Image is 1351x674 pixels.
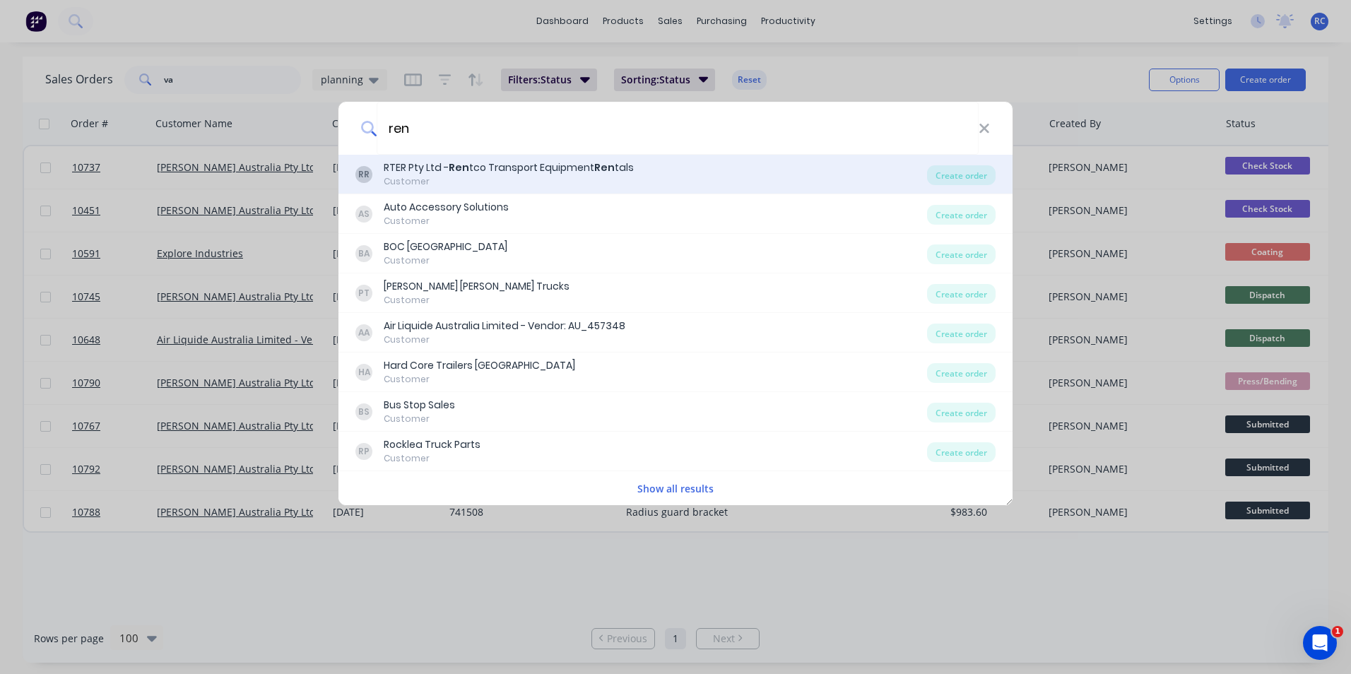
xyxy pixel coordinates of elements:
div: Customer [384,373,575,386]
div: HA [355,364,372,381]
div: RR [355,166,372,183]
div: Customer [384,254,507,267]
div: Create order [927,363,996,383]
div: PT [355,285,372,302]
div: Create order [927,442,996,462]
div: Customer [384,294,570,307]
div: Customer [384,333,625,346]
div: Rocklea Truck Parts [384,437,480,452]
b: Ren [594,160,615,175]
div: BOC [GEOGRAPHIC_DATA] [384,240,507,254]
div: RTER Pty Ltd - tco Transport Equipment tals [384,160,634,175]
div: RP [355,443,372,460]
div: Create order [927,165,996,185]
div: Create order [927,244,996,264]
div: Hard Core Trailers [GEOGRAPHIC_DATA] [384,358,575,373]
div: BS [355,403,372,420]
div: Create order [927,284,996,304]
div: Bus Stop Sales [384,398,455,413]
div: Customer [384,175,634,188]
div: AA [355,324,372,341]
div: Air Liquide Australia Limited - Vendor: AU_457348 [384,319,625,333]
div: [PERSON_NAME] [PERSON_NAME] Trucks [384,279,570,294]
b: Ren [449,160,469,175]
input: Enter a customer name to create a new order... [377,102,979,155]
span: 1 [1332,626,1343,637]
div: Auto Accessory Solutions [384,200,509,215]
div: Create order [927,403,996,422]
div: Create order [927,205,996,225]
div: Customer [384,413,455,425]
div: Customer [384,215,509,227]
div: Create order [927,324,996,343]
div: BA [355,245,372,262]
div: AS [355,206,372,223]
button: Show all results [633,480,718,497]
iframe: Intercom live chat [1303,626,1337,660]
div: Customer [384,452,480,465]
